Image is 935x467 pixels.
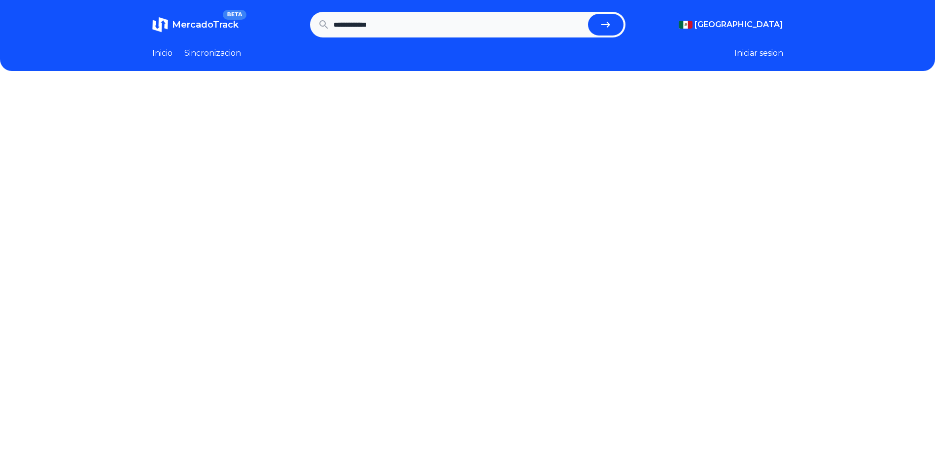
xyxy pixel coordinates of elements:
[694,19,783,31] span: [GEOGRAPHIC_DATA]
[223,10,246,20] span: BETA
[679,19,783,31] button: [GEOGRAPHIC_DATA]
[679,21,693,29] img: Mexico
[152,17,239,33] a: MercadoTrackBETA
[734,47,783,59] button: Iniciar sesion
[152,47,173,59] a: Inicio
[184,47,241,59] a: Sincronizacion
[152,17,168,33] img: MercadoTrack
[172,19,239,30] span: MercadoTrack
